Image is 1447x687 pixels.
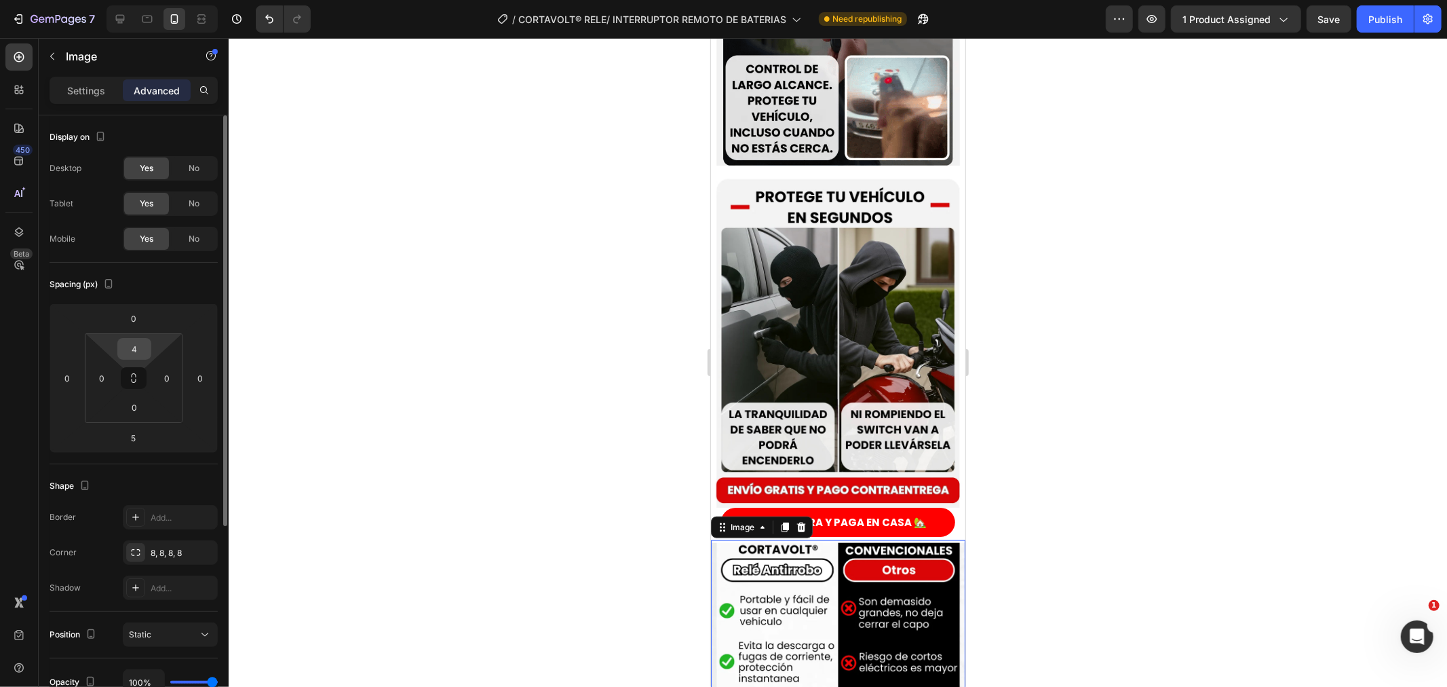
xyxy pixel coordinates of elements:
[123,623,218,647] button: Static
[13,145,33,155] div: 450
[50,198,73,210] div: Tablet
[5,5,101,33] button: 7
[189,162,199,174] span: No
[189,233,199,245] span: No
[1318,14,1340,25] span: Save
[256,5,311,33] div: Undo/Redo
[140,233,153,245] span: Yes
[151,582,214,595] div: Add...
[50,276,117,294] div: Spacing (px)
[1307,5,1351,33] button: Save
[120,428,147,448] input: 5
[1357,5,1414,33] button: Publish
[1171,5,1301,33] button: 1 product assigned
[832,13,902,25] span: Need republishing
[190,368,210,388] input: 0
[50,582,81,594] div: Shadow
[50,477,93,496] div: Shape
[50,162,81,174] div: Desktop
[1182,12,1271,26] span: 1 product assigned
[151,547,214,559] div: 8, 8, 8, 8
[1429,600,1440,611] span: 1
[711,38,965,687] iframe: Design area
[151,512,214,524] div: Add...
[57,368,77,388] input: 0
[518,12,786,26] span: CORTAVOLT® RELE/ INTERRUPTOR REMOTO DE BATERIAS
[89,11,95,27] p: 7
[134,83,180,98] p: Advanced
[10,248,33,259] div: Beta
[50,233,75,245] div: Mobile
[140,162,153,174] span: Yes
[50,626,99,644] div: Position
[129,629,151,639] span: Static
[66,48,181,64] p: Image
[67,83,105,98] p: Settings
[50,511,76,523] div: Border
[92,368,112,388] input: 0px
[1368,12,1402,26] div: Publish
[50,546,77,559] div: Corner
[121,397,148,417] input: 0px
[1401,620,1433,653] iframe: Intercom live chat
[140,198,153,210] span: Yes
[121,339,148,359] input: 4px
[189,198,199,210] span: No
[50,128,109,147] div: Display on
[512,12,516,26] span: /
[120,308,147,329] input: 0
[157,368,177,388] input: 0px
